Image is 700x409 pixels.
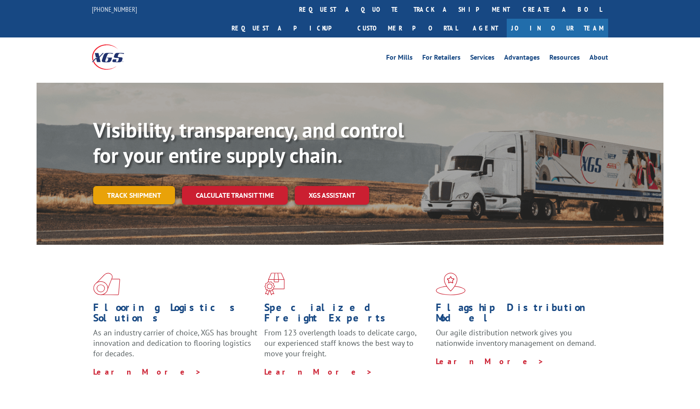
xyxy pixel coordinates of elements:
[295,186,369,205] a: XGS ASSISTANT
[422,54,461,64] a: For Retailers
[264,273,285,295] img: xgs-icon-focused-on-flooring-red
[264,367,373,377] a: Learn More >
[93,186,175,204] a: Track shipment
[464,19,507,37] a: Agent
[93,273,120,295] img: xgs-icon-total-supply-chain-intelligence-red
[93,328,257,358] span: As an industry carrier of choice, XGS has brought innovation and dedication to flooring logistics...
[504,54,540,64] a: Advantages
[93,116,404,169] b: Visibility, transparency, and control for your entire supply chain.
[470,54,495,64] a: Services
[93,367,202,377] a: Learn More >
[436,273,466,295] img: xgs-icon-flagship-distribution-model-red
[549,54,580,64] a: Resources
[436,302,600,328] h1: Flagship Distribution Model
[589,54,608,64] a: About
[436,356,544,366] a: Learn More >
[92,5,137,14] a: [PHONE_NUMBER]
[351,19,464,37] a: Customer Portal
[436,328,596,348] span: Our agile distribution network gives you nationwide inventory management on demand.
[93,302,258,328] h1: Flooring Logistics Solutions
[182,186,288,205] a: Calculate transit time
[386,54,413,64] a: For Mills
[264,328,429,366] p: From 123 overlength loads to delicate cargo, our experienced staff knows the best way to move you...
[264,302,429,328] h1: Specialized Freight Experts
[225,19,351,37] a: Request a pickup
[507,19,608,37] a: Join Our Team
